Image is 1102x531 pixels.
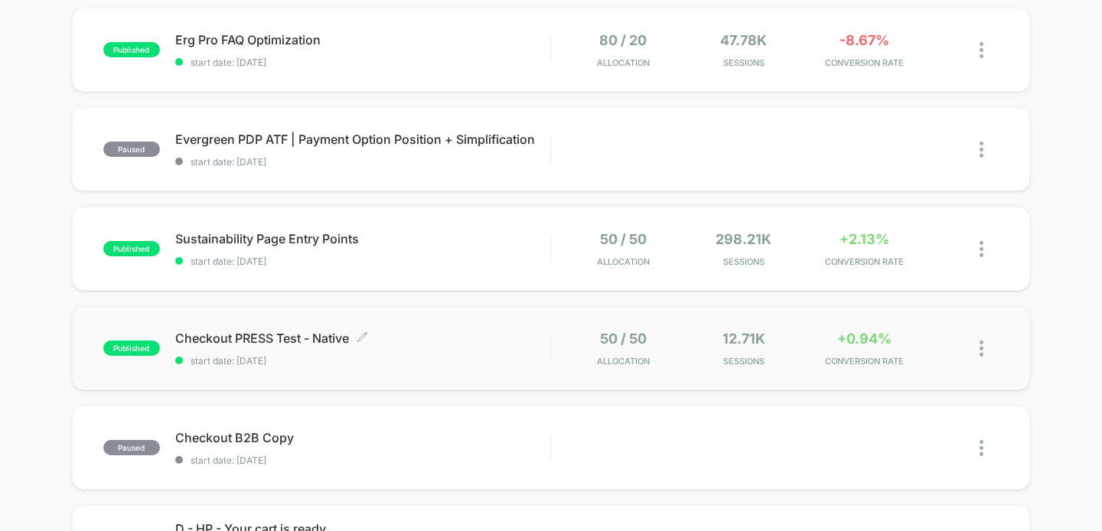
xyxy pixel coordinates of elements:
[980,241,983,257] img: close
[175,430,551,445] span: Checkout B2B Copy
[840,32,889,48] span: -8.67%
[175,454,551,466] span: start date: [DATE]
[175,331,551,346] span: Checkout PRESS Test - Native
[722,331,765,347] span: 12.71k
[175,132,551,147] span: Evergreen PDP ATF | Payment Option Position + Simplification
[980,440,983,456] img: close
[840,231,889,247] span: +2.13%
[808,356,921,366] span: CONVERSION RATE
[103,42,160,57] span: published
[600,231,647,247] span: 50 / 50
[103,440,160,455] span: paused
[837,331,892,347] span: +0.94%
[103,340,160,356] span: published
[175,231,551,246] span: Sustainability Page Entry Points
[175,256,551,267] span: start date: [DATE]
[103,241,160,256] span: published
[687,57,800,68] span: Sessions
[175,57,551,68] span: start date: [DATE]
[716,231,771,247] span: 298.21k
[103,142,160,157] span: paused
[687,256,800,267] span: Sessions
[808,57,921,68] span: CONVERSION RATE
[980,142,983,158] img: close
[980,42,983,58] img: close
[597,57,650,68] span: Allocation
[808,256,921,267] span: CONVERSION RATE
[720,32,767,48] span: 47.78k
[175,32,551,47] span: Erg Pro FAQ Optimization
[175,355,551,366] span: start date: [DATE]
[175,156,551,168] span: start date: [DATE]
[597,256,650,267] span: Allocation
[599,32,647,48] span: 80 / 20
[597,356,650,366] span: Allocation
[980,340,983,357] img: close
[687,356,800,366] span: Sessions
[600,331,647,347] span: 50 / 50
